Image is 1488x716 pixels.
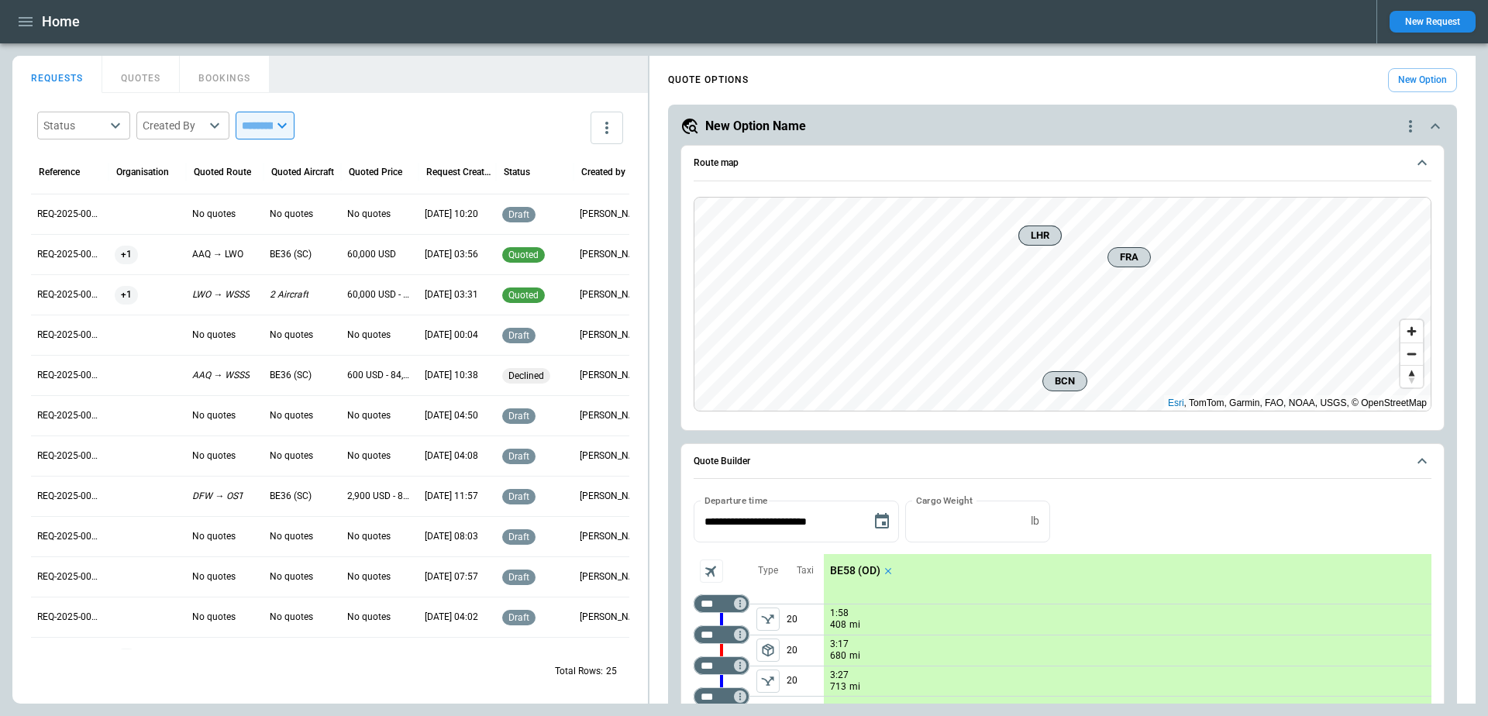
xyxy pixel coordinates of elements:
[425,490,478,503] p: 07/02/2025 11:57
[1025,228,1055,243] span: LHR
[116,167,169,177] div: Organisation
[580,248,645,261] p: Aliona Newkkk Luti
[1400,343,1423,365] button: Zoom out
[37,288,102,301] p: REQ-2025-000023
[581,167,625,177] div: Created by
[694,625,749,644] div: Too short
[580,409,645,422] p: Ben Jeater
[505,491,532,502] span: draft
[505,451,532,462] span: draft
[115,235,138,274] span: +1
[580,490,645,503] p: Aliona Newkkk Luti
[425,248,478,261] p: 08/08/2025 03:56
[694,444,1431,480] button: Quote Builder
[37,570,102,583] p: REQ-2025-000016
[37,369,102,382] p: REQ-2025-000021
[580,611,645,624] p: Andy Burvill
[555,665,603,678] p: Total Rows:
[580,208,645,221] p: Aliona Newkkk Luti
[37,248,102,261] p: REQ-2025-000024
[580,570,645,583] p: Aliona Newkkk Luti
[12,56,102,93] button: REQUESTS
[580,530,645,543] p: Aliona Newkkk Luti
[849,618,860,632] p: mi
[694,594,749,613] div: Not found
[425,530,478,543] p: 06/23/2025 08:03
[192,490,243,503] p: DFW → OST
[830,608,849,619] p: 1:58
[505,612,532,623] span: draft
[347,369,412,382] p: 600 USD - 84,500 USD
[580,449,645,463] p: Aliona Newkkk Luti
[192,530,236,543] p: No quotes
[1031,515,1039,528] p: lb
[830,680,846,694] p: 713
[347,490,412,503] p: 2,900 USD - 81,600 USD
[192,288,250,301] p: LWO → WSSS
[270,409,313,422] p: No quotes
[37,449,102,463] p: REQ-2025-000019
[425,329,478,342] p: 08/08/2025 00:04
[1400,320,1423,343] button: Zoom in
[192,409,236,422] p: No quotes
[102,56,180,93] button: QUOTES
[37,611,102,624] p: REQ-2025-000015
[694,687,749,706] div: Too short
[192,329,236,342] p: No quotes
[606,665,617,678] p: 25
[270,570,313,583] p: No quotes
[505,330,532,341] span: draft
[680,117,1445,136] button: New Option Namequote-option-actions
[270,530,313,543] p: No quotes
[425,208,478,221] p: 08/28/2025 10:20
[270,369,312,382] p: BE36 (SC)
[192,248,243,261] p: AAQ → LWO
[425,449,478,463] p: 07/03/2025 04:08
[704,494,768,507] label: Departure time
[1388,68,1457,92] button: New Option
[694,146,1431,181] button: Route map
[115,275,138,315] span: +1
[758,564,778,577] p: Type
[347,611,391,624] p: No quotes
[347,288,412,301] p: 60,000 USD - 101,600 USD
[425,288,478,301] p: 08/08/2025 03:31
[866,506,897,537] button: Choose date, selected date is Sep 14, 2025
[270,329,313,342] p: No quotes
[192,570,236,583] p: No quotes
[270,611,313,624] p: No quotes
[347,329,391,342] p: No quotes
[37,208,102,221] p: REQ-2025-000025
[194,167,251,177] div: Quoted Route
[37,409,102,422] p: REQ-2025-000020
[192,369,250,382] p: AAQ → WSSS
[756,670,780,693] span: Type of sector
[830,649,846,663] p: 680
[849,680,860,694] p: mi
[505,532,532,542] span: draft
[1168,395,1427,411] div: , TomTom, Garmin, FAO, NOAA, USGS, © OpenStreetMap
[502,368,550,384] div: declined reason 2
[756,670,780,693] button: left aligned
[347,530,391,543] p: No quotes
[426,167,492,177] div: Request Created At (UTC-05:00)
[700,559,723,583] span: Aircraft selection
[37,329,102,342] p: REQ-2025-000022
[271,167,334,177] div: Quoted Aircraft
[849,649,860,663] p: mi
[270,208,313,221] p: No quotes
[916,494,973,507] label: Cargo Weight
[787,604,824,635] p: 20
[580,369,645,382] p: Aliona Newkkk Luti
[830,639,849,650] p: 3:17
[1401,117,1420,136] div: quote-option-actions
[694,158,739,168] h6: Route map
[347,570,391,583] p: No quotes
[1114,250,1144,265] span: FRA
[37,530,102,543] p: REQ-2025-000017
[347,208,391,221] p: No quotes
[505,290,542,301] span: quoted
[505,411,532,422] span: draft
[694,656,749,675] div: Too short
[347,449,391,463] p: No quotes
